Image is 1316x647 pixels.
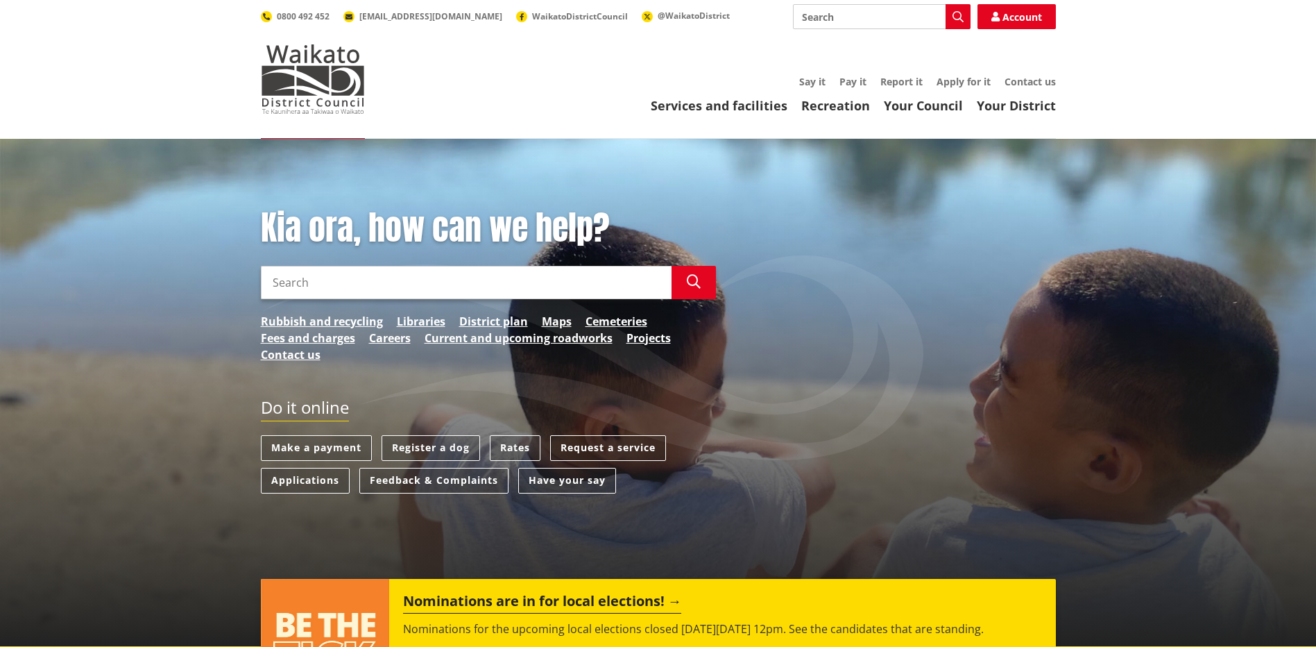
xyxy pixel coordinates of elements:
[542,313,572,330] a: Maps
[343,10,502,22] a: [EMAIL_ADDRESS][DOMAIN_NAME]
[586,313,647,330] a: Cemeteries
[626,330,671,346] a: Projects
[977,4,1056,29] a: Account
[977,97,1056,114] a: Your District
[550,435,666,461] a: Request a service
[1005,75,1056,88] a: Contact us
[793,4,971,29] input: Search input
[261,10,330,22] a: 0800 492 452
[425,330,613,346] a: Current and upcoming roadworks
[261,266,672,299] input: Search input
[359,10,502,22] span: [EMAIL_ADDRESS][DOMAIN_NAME]
[459,313,528,330] a: District plan
[658,10,730,22] span: @WaikatoDistrict
[261,398,349,422] h2: Do it online
[839,75,866,88] a: Pay it
[801,97,870,114] a: Recreation
[651,97,787,114] a: Services and facilities
[359,468,509,494] a: Feedback & Complaints
[261,208,716,249] h1: Kia ora, how can we help?
[880,75,923,88] a: Report it
[642,10,730,22] a: @WaikatoDistrict
[397,313,445,330] a: Libraries
[937,75,991,88] a: Apply for it
[261,44,365,114] img: Waikato District Council - Te Kaunihera aa Takiwaa o Waikato
[490,435,540,461] a: Rates
[261,468,350,494] a: Applications
[382,435,480,461] a: Register a dog
[799,75,826,88] a: Say it
[369,330,411,346] a: Careers
[884,97,963,114] a: Your Council
[261,346,321,363] a: Contact us
[516,10,628,22] a: WaikatoDistrictCouncil
[261,435,372,461] a: Make a payment
[532,10,628,22] span: WaikatoDistrictCouncil
[261,313,383,330] a: Rubbish and recycling
[403,593,681,614] h2: Nominations are in for local elections!
[277,10,330,22] span: 0800 492 452
[261,330,355,346] a: Fees and charges
[518,468,616,494] a: Have your say
[403,621,1041,637] p: Nominations for the upcoming local elections closed [DATE][DATE] 12pm. See the candidates that ar...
